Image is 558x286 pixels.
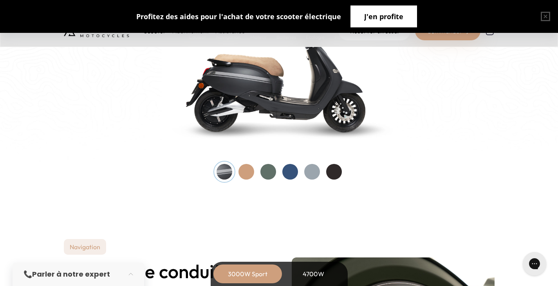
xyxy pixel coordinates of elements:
h2: modes de conduite. [64,261,267,282]
div: 3000W Sport [217,264,279,283]
iframe: Gorgias live chat messenger [519,249,550,278]
div: 4700W [282,264,345,283]
p: Navigation [64,239,106,255]
span: 2 [64,261,74,282]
